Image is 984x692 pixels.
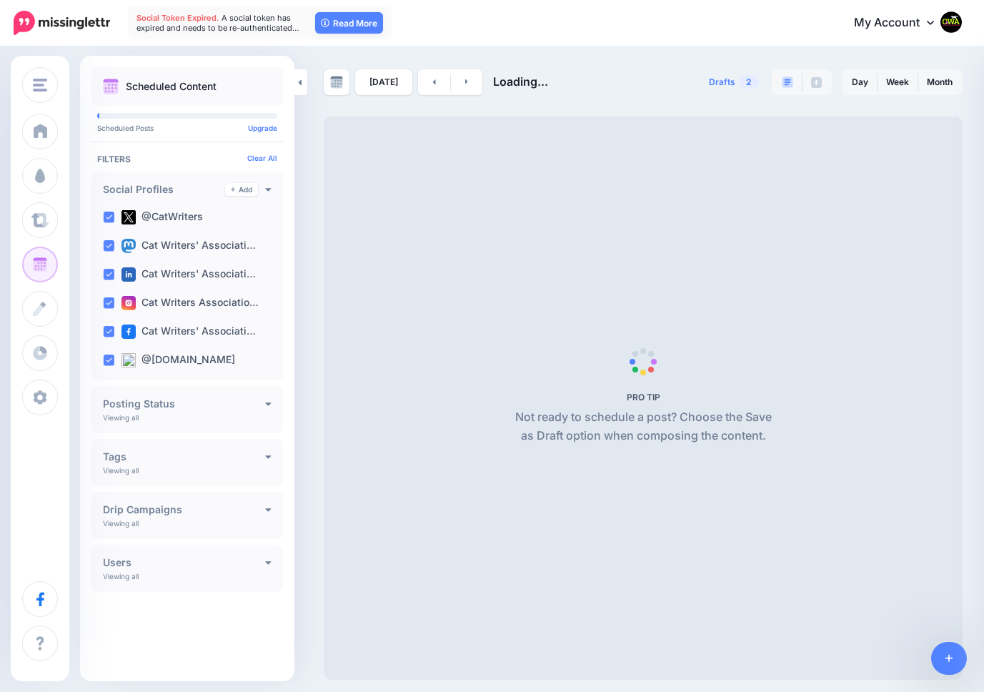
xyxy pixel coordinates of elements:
p: Viewing all [103,519,139,528]
p: Scheduled Content [126,81,217,92]
p: Viewing all [103,466,139,475]
img: facebook-grey-square.png [811,77,822,88]
a: Month [918,71,961,94]
h4: Users [103,558,265,568]
img: linkedin-square.png [121,267,136,282]
span: Social Token Expired. [136,13,219,23]
h4: Social Profiles [103,184,225,194]
a: My Account [840,6,963,41]
label: Cat Writers' Associati… [121,325,256,339]
span: Loading... [493,74,548,89]
img: menu.png [33,79,47,92]
h4: Tags [103,452,265,462]
img: mastodon-square.png [121,239,136,253]
p: Viewing all [103,413,139,422]
a: [DATE] [355,69,412,95]
img: bluesky-square.png [121,353,136,367]
img: instagram-square.png [121,296,136,310]
p: Viewing all [103,572,139,580]
p: Not ready to schedule a post? Choose the Save as Draft option when composing the content. [510,408,777,445]
img: twitter-square.png [121,210,136,224]
img: facebook-square.png [121,325,136,339]
label: Cat Writers' Associati… [121,239,256,253]
a: Drafts2 [700,69,767,95]
h4: Posting Status [103,399,265,409]
a: Add [225,183,258,196]
img: calendar.png [103,79,119,94]
a: Upgrade [248,124,277,132]
span: Drafts [709,78,735,86]
label: @CatWriters [121,210,203,224]
a: Read More [315,12,383,34]
h5: PRO TIP [510,392,777,402]
span: 2 [739,75,759,89]
label: Cat Writers' Associati… [121,267,256,282]
a: Week [878,71,918,94]
h4: Drip Campaigns [103,505,265,515]
h4: Filters [97,154,277,164]
img: calendar-grey-darker.png [330,76,343,89]
p: Scheduled Posts [97,124,277,132]
a: Day [843,71,877,94]
img: Missinglettr [14,11,110,35]
label: Cat Writers Associatio… [121,296,259,310]
span: A social token has expired and needs to be re-authenticated… [136,13,299,33]
a: Clear All [247,154,277,162]
img: paragraph-boxed.png [782,76,793,88]
label: @[DOMAIN_NAME] [121,353,235,367]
